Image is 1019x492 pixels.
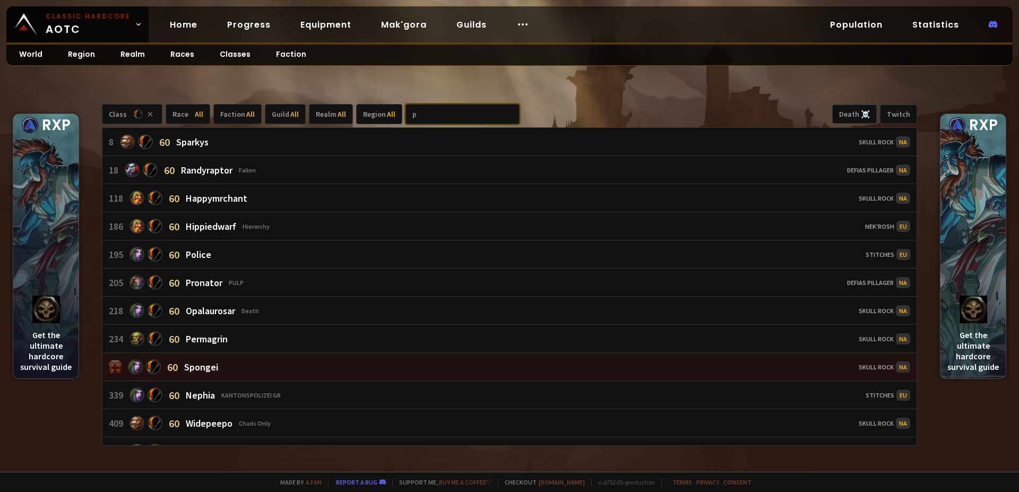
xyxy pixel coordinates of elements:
div: Twitch [880,105,917,124]
a: Guilds [448,14,495,36]
div: Sparkys [176,136,209,148]
div: Faction [213,104,262,124]
div: PULP [229,279,244,287]
a: Progress [219,14,279,36]
a: [DOMAIN_NAME] [539,478,585,486]
div: Realm [309,104,353,124]
div: 60 [169,389,179,402]
div: Spongei [184,361,218,373]
div: Pronator [186,277,244,289]
div: Death ☠️ [832,105,877,124]
a: 20560PronatorPULPDefias Pillager NA [102,269,917,297]
div: 60 [169,332,179,346]
a: Buy me a coffee [439,478,491,486]
div: 339 [109,389,129,401]
div: Nephia [186,389,281,401]
div: RXP [940,114,1006,136]
div: 60 [169,304,179,317]
a: rxp logoRXPlogo hcGet the ultimate hardcore survival guide [13,114,79,379]
div: Randyraptor [181,164,256,176]
div: Fallen [239,166,256,174]
a: Classic HardcoreAOTC [6,6,149,42]
div: Get the ultimate hardcore survival guide [940,289,1006,378]
div: NA [896,361,910,373]
div: Class [102,104,162,124]
div: NA [896,333,910,344]
a: Report a bug [336,478,377,486]
div: 60 [159,135,170,149]
div: NA [896,193,910,204]
a: 1860RandyraptorFallenDefias Pillager NA [102,156,917,184]
div: 60 [169,445,179,458]
span: AOTC [46,12,131,37]
a: Population [822,14,891,36]
a: a fan [306,478,322,486]
img: rxp logo [949,117,966,134]
a: Consent [723,478,752,486]
div: Nek'Rosh [865,221,910,232]
a: 43360TokindeadopzThe Gup GupsSkull Rock NA [102,437,917,465]
input: Name [405,104,520,124]
div: Happymrchant [186,192,247,204]
a: Classes [207,45,263,65]
a: World [6,45,55,65]
div: 186 [109,220,129,232]
div: 60 [167,360,178,374]
a: 40960WidepeepoChads OnlySkull Rock NA [102,409,917,437]
div: Skull Rock [859,333,910,344]
span: Support me, [392,478,491,486]
div: RXP [13,114,79,136]
img: rxp logo [22,117,39,134]
div: NA [896,277,910,288]
a: 11860HappymrchantSkull Rock NA [102,184,917,212]
div: Widepeepo [186,417,271,429]
a: 33960NephiaKANTONSPOLIZEI GRStitches EU [102,381,917,409]
a: 21860OpalaurosarDeathSkull Rock NA [102,297,917,325]
div: 234 [109,333,129,345]
div: 60 [169,276,179,289]
div: 60 [164,163,175,177]
a: rxp logoRXPlogo hcGet the ultimate hardcore survival guide [940,114,1006,379]
div: 218 [109,305,129,317]
div: Skull Rock [859,136,910,148]
div: Stitches [866,249,910,260]
div: Skull Rock [859,193,910,204]
div: Opalaurosar [186,305,259,317]
div: Death [241,307,259,315]
div: Defias Pillager [847,165,910,176]
a: Equipment [292,14,360,36]
div: 60 [169,417,179,430]
div: Race [166,104,210,124]
div: 8 [109,136,120,148]
small: Classic Hardcore [46,12,131,21]
a: Home [161,14,206,36]
div: KANTONSPOLIZEI GR [221,391,281,399]
div: 60 [169,192,179,205]
span: All [387,109,395,119]
a: Faction [263,45,319,65]
div: Skull Rock [859,418,910,429]
div: Defias Pillager [847,277,910,288]
img: logo hc [960,296,987,323]
div: EU [896,390,910,401]
div: 433 [109,445,129,458]
div: 195 [109,248,129,261]
div: Region [356,104,402,124]
img: logo hc [32,296,60,323]
div: Chads Only [239,419,271,427]
a: 23460PermagrinSkull Rock NA [102,325,917,353]
div: 205 [109,277,129,289]
span: v. d752d5 - production [591,478,655,486]
a: Region [55,45,108,65]
a: Privacy [696,478,719,486]
div: 409 [109,417,129,429]
span: Made by [274,478,322,486]
div: NA [896,418,910,429]
a: 18660HippiedwarfHierarchyNek'Rosh EU [102,212,917,240]
a: Terms [672,478,692,486]
div: Hippiedwarf [186,220,270,232]
span: All [338,109,346,119]
div: EU [896,221,910,232]
div: Get the ultimate hardcore survival guide [13,289,79,378]
div: EU [896,249,910,260]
